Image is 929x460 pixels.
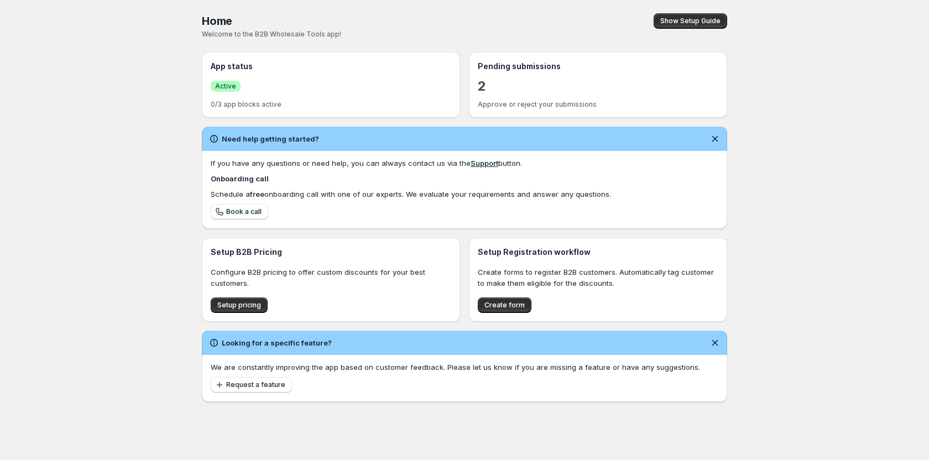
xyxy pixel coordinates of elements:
button: Request a feature [211,377,292,393]
span: Create form [484,301,525,310]
button: Dismiss notification [707,131,723,147]
div: Schedule a onboarding call with one of our experts. We evaluate your requirements and answer any ... [211,189,718,200]
h4: Onboarding call [211,173,718,184]
a: Support [471,159,498,168]
button: Create form [478,297,531,313]
button: Show Setup Guide [654,13,727,29]
a: SuccessActive [211,80,241,92]
h3: Pending submissions [478,61,718,72]
span: Show Setup Guide [660,17,721,25]
span: Home [202,14,232,28]
button: Dismiss notification [707,335,723,351]
a: 2 [478,77,486,95]
p: 0/3 app blocks active [211,100,451,109]
p: Create forms to register B2B customers. Automatically tag customer to make them eligible for the ... [478,266,718,289]
h3: Setup Registration workflow [478,247,718,258]
p: We are constantly improving the app based on customer feedback. Please let us know if you are mis... [211,362,718,373]
a: Book a call [211,204,268,219]
h2: Looking for a specific feature? [222,337,332,348]
span: Request a feature [226,380,285,389]
span: Setup pricing [217,301,261,310]
h3: App status [211,61,451,72]
p: Configure B2B pricing to offer custom discounts for your best customers. [211,266,451,289]
h2: Need help getting started? [222,133,319,144]
b: free [250,190,264,198]
h3: Setup B2B Pricing [211,247,451,258]
p: Welcome to the B2B Wholesale Tools app! [202,30,491,39]
span: Book a call [226,207,262,216]
div: If you have any questions or need help, you can always contact us via the button. [211,158,718,169]
p: Approve or reject your submissions [478,100,718,109]
span: Active [215,82,236,91]
button: Setup pricing [211,297,268,313]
